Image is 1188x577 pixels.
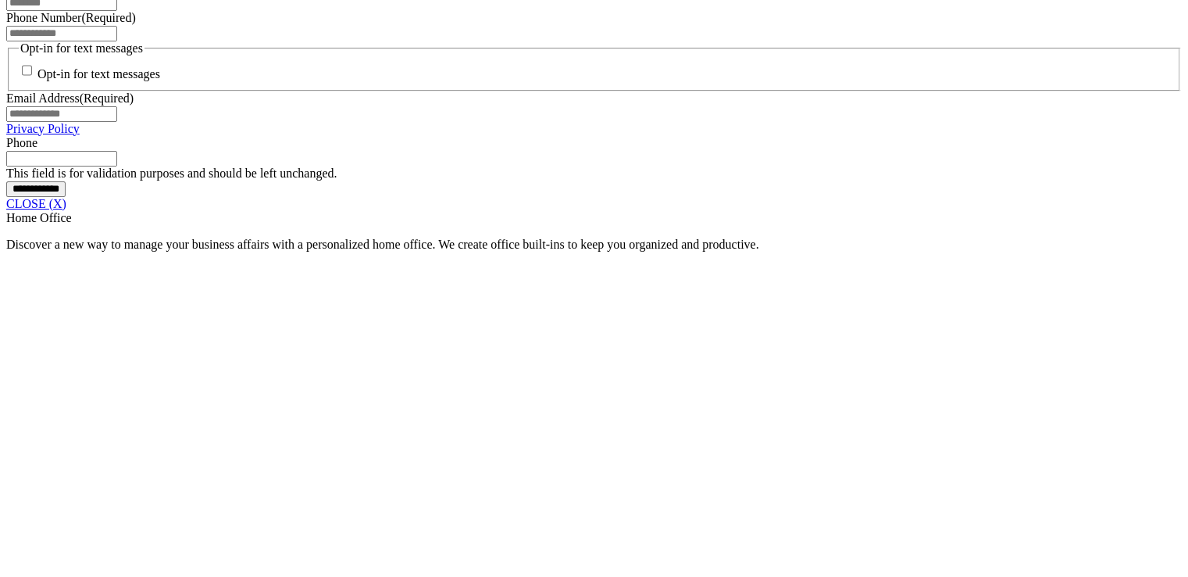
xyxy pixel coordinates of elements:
span: Home Office [6,211,72,224]
a: Privacy Policy [6,122,80,135]
span: (Required) [81,11,135,24]
label: Email Address [6,91,134,105]
label: Phone Number [6,11,136,24]
a: CLOSE (X) [6,197,66,210]
legend: Opt-in for text messages [19,41,144,56]
div: This field is for validation purposes and should be left unchanged. [6,167,1182,181]
label: Opt-in for text messages [37,68,160,81]
p: Discover a new way to manage your business affairs with a personalized home office. We create off... [6,238,1182,252]
span: (Required) [80,91,134,105]
label: Phone [6,136,37,149]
